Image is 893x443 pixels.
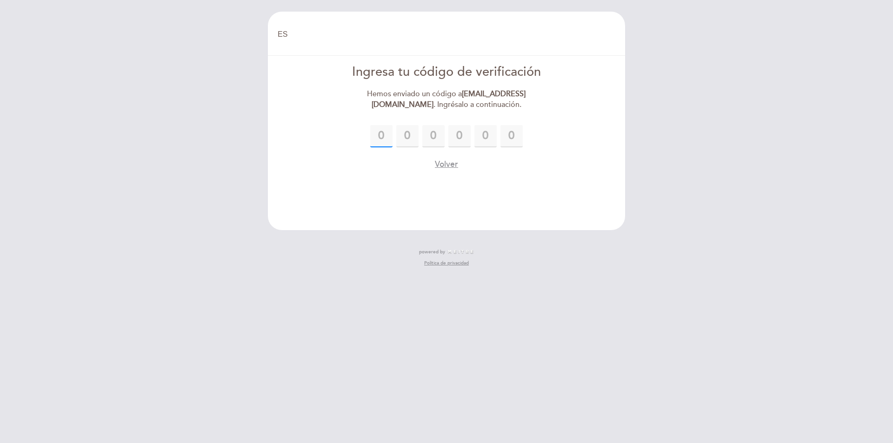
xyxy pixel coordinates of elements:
strong: [EMAIL_ADDRESS][DOMAIN_NAME] [372,89,526,109]
div: Ingresa tu código de verificación [340,63,553,81]
span: powered by [419,249,445,255]
input: 0 [500,125,523,147]
div: Hemos enviado un código a . Ingrésalo a continuación. [340,89,553,110]
a: powered by [419,249,474,255]
input: 0 [396,125,419,147]
a: Política de privacidad [424,260,469,266]
input: 0 [474,125,497,147]
input: 0 [422,125,445,147]
input: 0 [370,125,393,147]
img: MEITRE [447,250,474,254]
button: Volver [435,159,458,170]
input: 0 [448,125,471,147]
